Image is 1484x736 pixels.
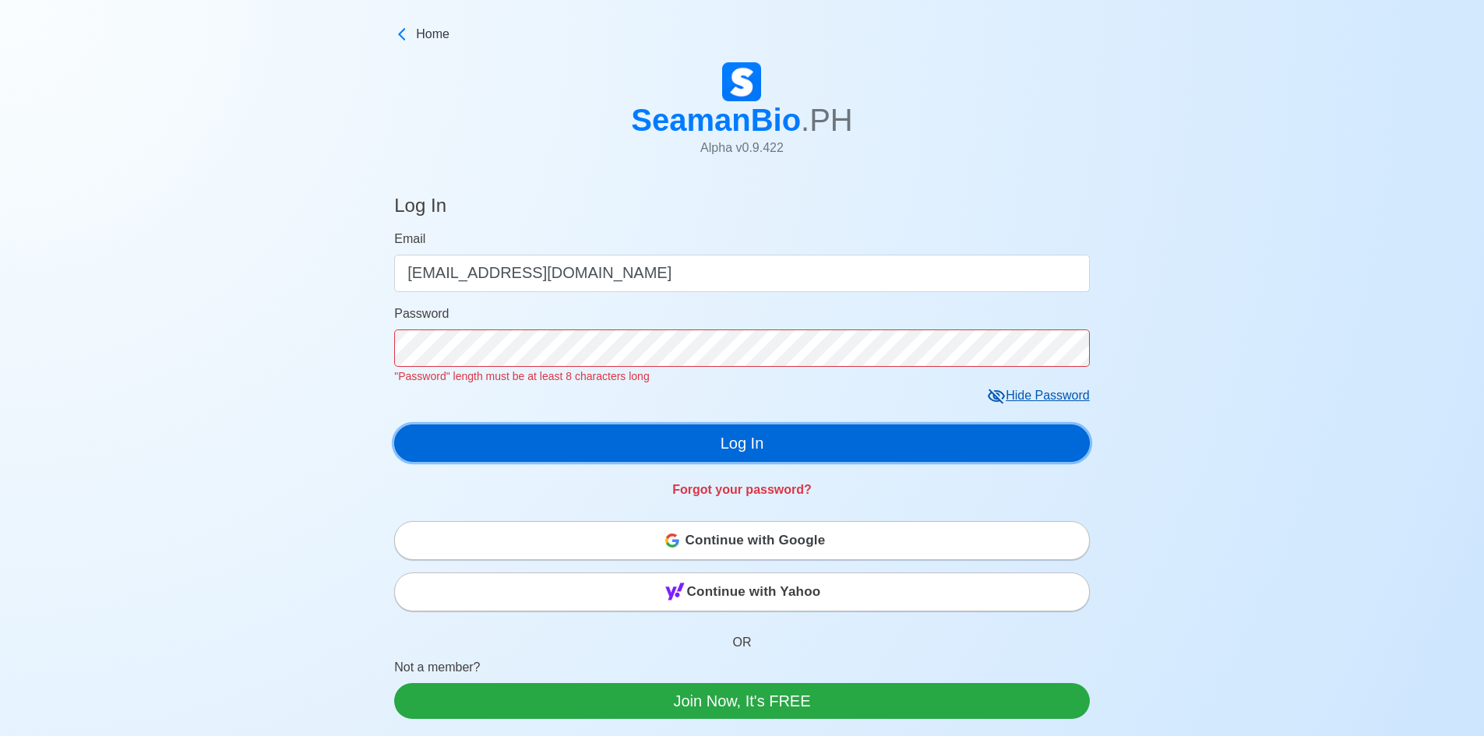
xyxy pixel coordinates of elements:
p: Alpha v 0.9.422 [631,139,853,157]
span: Home [416,25,449,44]
button: Continue with Yahoo [394,572,1090,611]
span: Email [394,232,425,245]
small: "Password" length must be at least 8 characters long [394,370,649,382]
span: Continue with Google [686,525,826,556]
span: .PH [801,103,853,137]
h4: Log In [394,195,446,224]
a: Home [394,25,1090,44]
h1: SeamanBio [631,101,853,139]
p: OR [394,615,1090,658]
a: Join Now, It's FREE [394,683,1090,719]
a: Forgot your password? [672,483,812,496]
span: Password [394,307,449,320]
p: Not a member? [394,658,1090,683]
button: Continue with Google [394,521,1090,560]
img: Logo [722,62,761,101]
div: Hide Password [987,386,1090,406]
button: Log In [394,424,1090,462]
input: Your email [394,255,1090,292]
a: SeamanBio.PHAlpha v0.9.422 [631,62,853,170]
span: Continue with Yahoo [687,576,821,607]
